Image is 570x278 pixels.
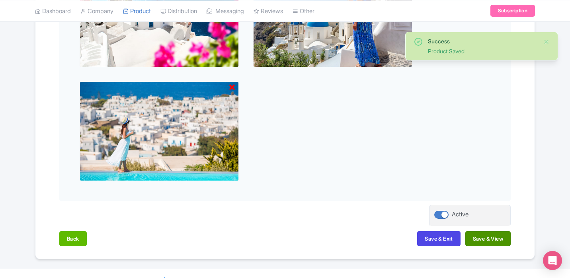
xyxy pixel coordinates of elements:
[465,231,511,246] button: Save & View
[80,82,239,181] img: wr7ymaykgoqzocurf2up.jpg
[428,37,537,45] div: Success
[428,47,537,55] div: Product Saved
[543,251,562,270] div: Open Intercom Messenger
[452,210,468,219] div: Active
[59,231,87,246] button: Back
[490,5,535,17] a: Subscription
[543,37,550,47] button: Close
[417,231,460,246] button: Save & Exit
